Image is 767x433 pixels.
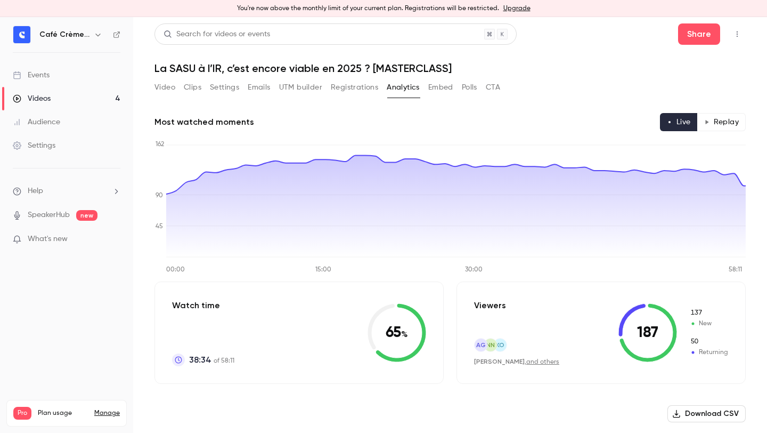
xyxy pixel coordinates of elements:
div: Settings [13,140,55,151]
span: 38:34 [189,354,211,366]
div: , [474,357,559,366]
tspan: 162 [156,141,164,148]
button: UTM builder [279,79,322,96]
button: Clips [184,79,201,96]
span: New [690,319,728,328]
div: Events [13,70,50,81]
button: Analytics [387,79,420,96]
p: Watch time [172,299,234,312]
h6: Café Crème Club [39,29,89,40]
div: Search for videos or events [164,29,270,40]
button: Settings [210,79,239,96]
tspan: 90 [156,193,163,199]
button: Emails [248,79,270,96]
button: Live [660,113,698,131]
a: and others [526,359,559,365]
span: Returning [690,348,728,357]
button: Video [154,79,175,96]
li: help-dropdown-opener [13,186,120,197]
p: of 58:11 [189,354,234,366]
button: Replay [697,113,746,131]
tspan: 30:00 [465,267,483,273]
span: ko [496,340,504,350]
tspan: 58:11 [729,267,742,273]
span: Plan usage [38,409,88,418]
span: new [76,210,97,221]
div: Videos [13,93,51,104]
h1: La SASU à l’IR, c’est encore viable en 2025 ? [MASTERCLASS] [154,62,746,75]
img: Café Crème Club [13,26,30,43]
a: SpeakerHub [28,210,70,221]
tspan: 00:00 [166,267,185,273]
a: Manage [94,409,120,418]
span: Help [28,186,43,197]
span: AG [476,340,486,350]
h2: Most watched moments [154,116,254,129]
button: Embed [428,79,453,96]
span: Pro [13,407,31,420]
a: Upgrade [503,4,531,13]
button: Polls [462,79,477,96]
span: Returning [690,337,728,347]
tspan: 15:00 [315,267,331,273]
tspan: 45 [156,223,163,230]
p: Viewers [474,299,506,312]
button: Top Bar Actions [729,26,746,43]
button: CTA [486,79,500,96]
span: New [690,308,728,318]
div: Audience [13,117,60,127]
button: Share [678,23,720,45]
button: Registrations [331,79,378,96]
span: What's new [28,234,68,245]
span: [PERSON_NAME] [474,358,525,365]
span: NN [486,340,495,350]
button: Download CSV [667,405,746,422]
